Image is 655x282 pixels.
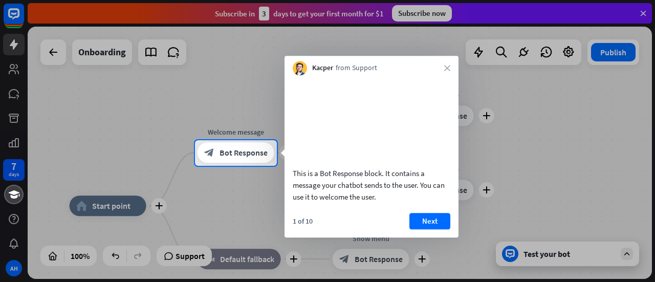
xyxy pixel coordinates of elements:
[293,216,313,226] div: 1 of 10
[336,63,377,74] span: from Support
[293,167,450,203] div: This is a Bot Response block. It contains a message your chatbot sends to the user. You can use i...
[409,213,450,229] button: Next
[204,148,214,158] i: block_bot_response
[220,148,268,158] span: Bot Response
[8,4,39,35] button: Open LiveChat chat widget
[444,65,450,71] i: close
[312,63,333,74] span: Kacper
